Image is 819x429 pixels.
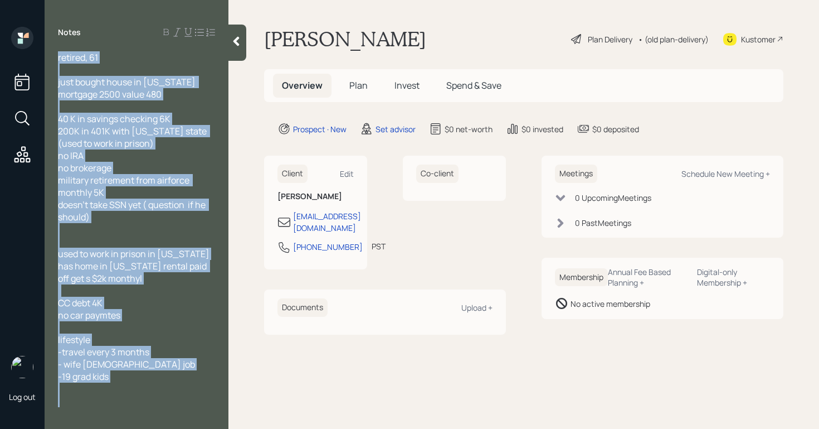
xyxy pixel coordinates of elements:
[58,125,208,150] span: 200K in 401K with [US_STATE] state (used to work in prison)
[521,123,563,135] div: $0 invested
[293,241,363,253] div: [PHONE_NUMBER]
[58,334,90,346] span: lifestyle
[58,260,208,285] span: has home in [US_STATE] rental paid off get s $2k monthyl
[697,267,770,288] div: Digital-only Membership +
[58,199,207,223] span: doesn't take SSN yet ( question if he should)
[681,168,770,179] div: Schedule New Meeting +
[445,123,493,135] div: $0 net-worth
[9,392,36,402] div: Log out
[592,123,639,135] div: $0 deposited
[446,79,501,91] span: Spend & Save
[575,217,631,229] div: 0 Past Meeting s
[58,174,191,199] span: military retirement from airforce monthly 5K
[394,79,420,91] span: Invest
[555,165,597,183] h6: Meetings
[58,358,195,370] span: - wife [DEMOGRAPHIC_DATA] job
[58,51,98,64] span: retired, 61
[372,240,386,252] div: PST
[349,79,368,91] span: Plan
[58,27,81,38] label: Notes
[588,33,632,45] div: Plan Delivery
[575,192,651,204] div: 0 Upcoming Meeting s
[264,27,426,51] h1: [PERSON_NAME]
[340,168,354,179] div: Edit
[555,268,608,287] h6: Membership
[58,248,209,260] span: used to work in prison in [US_STATE]
[58,150,84,162] span: no IRA
[277,298,328,317] h6: Documents
[11,356,33,378] img: retirable_logo.png
[461,302,493,313] div: Upload +
[293,123,347,135] div: Prospect · New
[277,192,354,201] h6: [PERSON_NAME]
[416,165,459,183] h6: Co-client
[58,76,197,100] span: just bought house in [US_STATE] mortgage 2500 value 480
[571,298,650,310] div: No active membership
[638,33,709,45] div: • (old plan-delivery)
[58,162,111,174] span: no brokerage
[58,113,170,125] span: 40 K in savings checking 6K
[58,309,120,321] span: no car paymtes
[608,267,688,288] div: Annual Fee Based Planning +
[376,123,416,135] div: Set advisor
[58,297,103,309] span: CC debt 4K
[58,346,149,358] span: -travel every 3 months
[277,165,308,183] h6: Client
[282,79,323,91] span: Overview
[741,33,776,45] div: Kustomer
[58,370,109,383] span: -19 grad kids
[293,210,361,234] div: [EMAIL_ADDRESS][DOMAIN_NAME]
